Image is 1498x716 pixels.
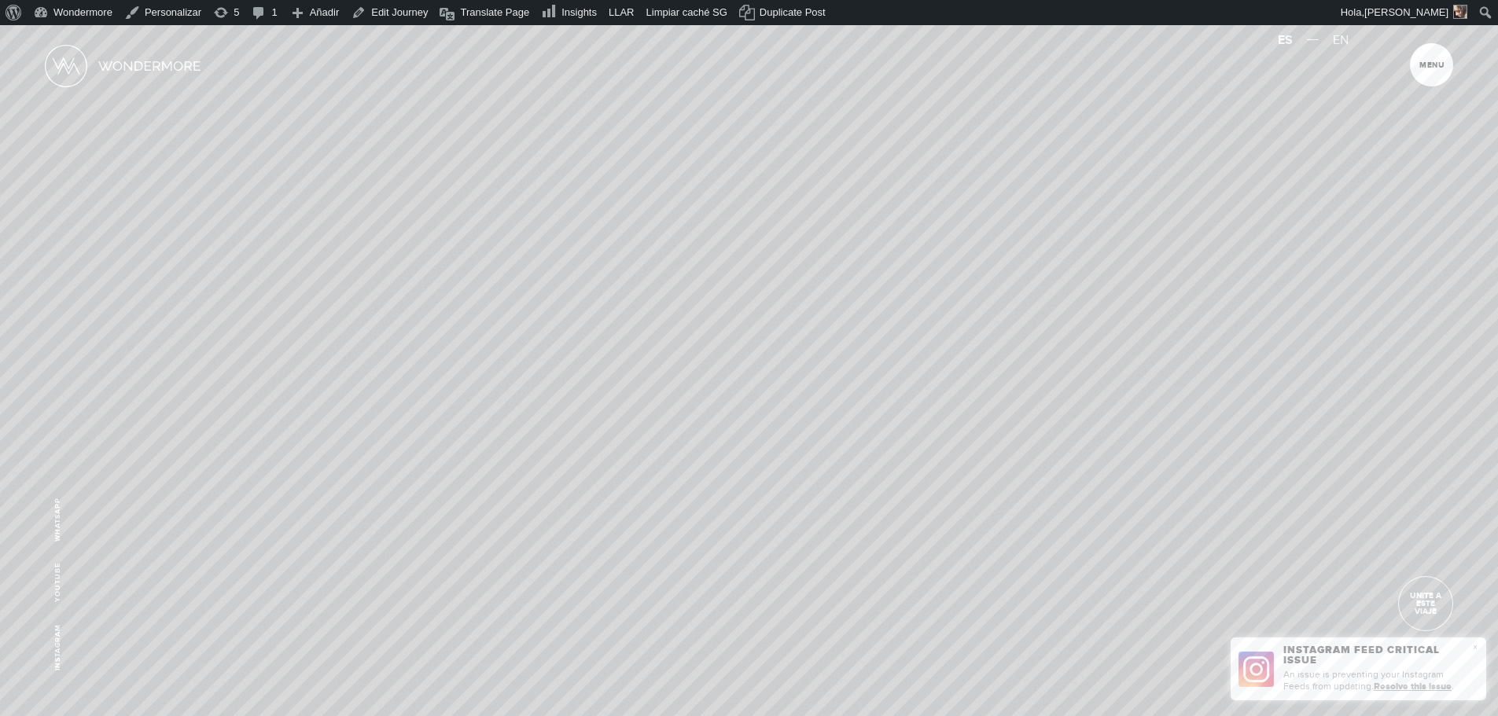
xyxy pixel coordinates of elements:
[1239,652,1274,687] img: Instagram Feed icon
[1283,645,1465,666] h3: Instagram Feed Critical Issue
[1283,669,1465,692] p: An issue is preventing your Instagram Feeds from updating. .
[1364,6,1448,18] span: [PERSON_NAME]
[1374,681,1452,692] a: Resolve this issue
[1465,636,1485,659] div: ×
